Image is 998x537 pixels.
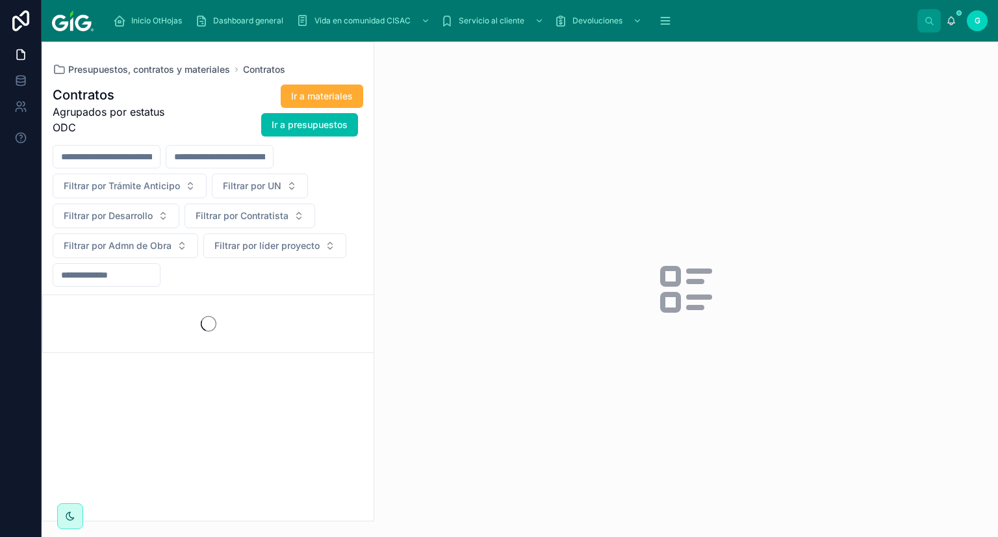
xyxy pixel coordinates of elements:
a: Presupuestos, contratos y materiales [53,63,230,76]
span: Filtrar por UN [223,179,281,192]
button: Ir a presupuestos [261,113,358,137]
a: Dashboard general [191,9,292,33]
button: Select Button [53,233,198,258]
span: Ir a materiales [291,90,353,103]
span: Agrupados por estatus ODC [53,104,179,135]
button: Ir a materiales [281,85,363,108]
span: Ir a presupuestos [272,118,348,131]
a: Servicio al cliente [437,9,550,33]
a: Devoluciones [550,9,648,33]
button: Select Button [185,203,315,228]
span: Filtrar por Contratista [196,209,288,222]
span: Filtrar por Trámite Anticipo [64,179,180,192]
span: Filtrar por Desarrollo [64,209,153,222]
img: App logo [52,10,94,31]
a: Contratos [243,63,285,76]
span: Filtrar por Admn de Obra [64,239,172,252]
button: Select Button [203,233,346,258]
a: Vida en comunidad CISAC [292,9,437,33]
span: Presupuestos, contratos y materiales [68,63,230,76]
span: Inicio OtHojas [131,16,182,26]
a: Inicio OtHojas [109,9,191,33]
h1: Contratos [53,86,179,104]
button: Select Button [53,174,207,198]
span: Filtrar por líder proyecto [214,239,320,252]
button: Select Button [53,203,179,228]
span: Dashboard general [213,16,283,26]
span: G [975,16,980,26]
button: Select Button [212,174,308,198]
span: Devoluciones [572,16,622,26]
div: scrollable content [104,7,917,35]
span: Vida en comunidad CISAC [314,16,411,26]
span: Servicio al cliente [459,16,524,26]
